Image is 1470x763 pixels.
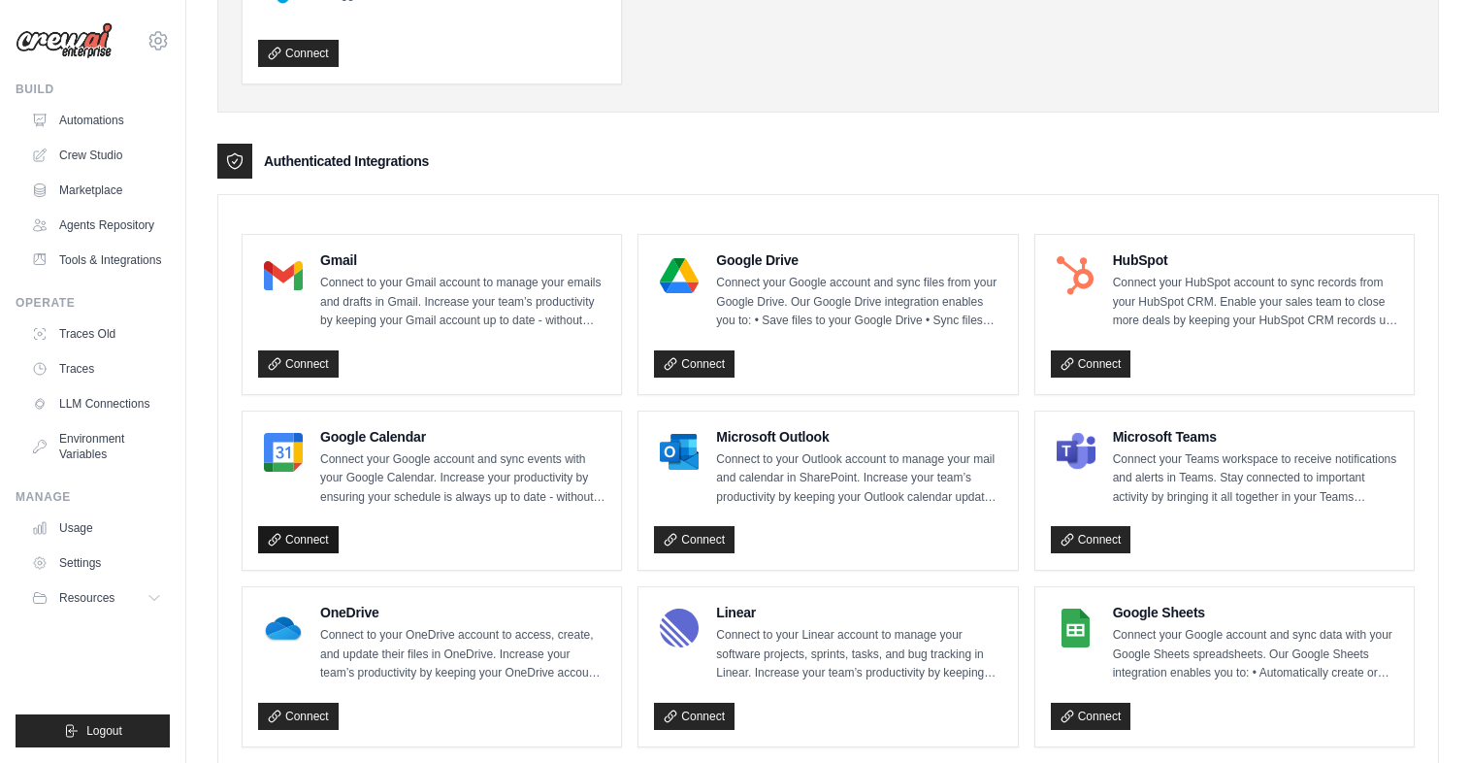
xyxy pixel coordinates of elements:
a: Connect [654,703,735,730]
a: Connect [258,703,339,730]
span: Resources [59,590,114,606]
img: Microsoft Outlook Logo [660,433,699,472]
a: Connect [258,350,339,378]
p: Connect to your OneDrive account to access, create, and update their files in OneDrive. Increase ... [320,626,605,683]
span: Logout [86,723,122,739]
h4: OneDrive [320,603,605,622]
a: Crew Studio [23,140,170,171]
a: Settings [23,547,170,579]
img: HubSpot Logo [1057,256,1095,295]
button: Resources [23,582,170,614]
img: Microsoft Teams Logo [1057,433,1095,472]
h4: Gmail [320,250,605,270]
div: Widget de chat [1373,670,1470,763]
a: Connect [258,40,339,67]
a: Connect [654,526,735,553]
iframe: Chat Widget [1373,670,1470,763]
h4: Linear [716,603,1001,622]
button: Logout [16,714,170,747]
img: Google Sheets Logo [1057,609,1095,647]
a: Agents Repository [23,210,170,241]
h4: Microsoft Teams [1113,427,1398,447]
p: Connect to your Outlook account to manage your mail and calendar in SharePoint. Increase your tea... [716,450,1001,508]
p: Connect your Google account and sync events with your Google Calendar. Increase your productivity... [320,450,605,508]
p: Connect to your Gmail account to manage your emails and drafts in Gmail. Increase your team’s pro... [320,274,605,331]
h4: Google Drive [716,250,1001,270]
a: Connect [1051,703,1131,730]
p: Connect to your Linear account to manage your software projects, sprints, tasks, and bug tracking... [716,626,1001,683]
a: Connect [1051,526,1131,553]
p: Connect your Teams workspace to receive notifications and alerts in Teams. Stay connected to impo... [1113,450,1398,508]
a: Connect [654,350,735,378]
a: Traces Old [23,318,170,349]
p: Connect your HubSpot account to sync records from your HubSpot CRM. Enable your sales team to clo... [1113,274,1398,331]
h3: Authenticated Integrations [264,151,429,171]
a: Automations [23,105,170,136]
a: Environment Variables [23,423,170,470]
a: Traces [23,353,170,384]
p: Connect your Google account and sync data with your Google Sheets spreadsheets. Our Google Sheets... [1113,626,1398,683]
a: Connect [1051,350,1131,378]
h4: Google Calendar [320,427,605,447]
a: Connect [258,526,339,553]
div: Manage [16,489,170,505]
a: Marketplace [23,175,170,206]
img: OneDrive Logo [264,609,303,647]
div: Build [16,82,170,97]
a: Usage [23,513,170,544]
a: Tools & Integrations [23,245,170,276]
img: Google Calendar Logo [264,433,303,472]
h4: HubSpot [1113,250,1398,270]
img: Google Drive Logo [660,256,699,295]
div: Operate [16,295,170,311]
img: Gmail Logo [264,256,303,295]
p: Connect your Google account and sync files from your Google Drive. Our Google Drive integration e... [716,274,1001,331]
img: Linear Logo [660,609,699,647]
img: Logo [16,22,113,59]
h4: Google Sheets [1113,603,1398,622]
a: LLM Connections [23,388,170,419]
h4: Microsoft Outlook [716,427,1001,447]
